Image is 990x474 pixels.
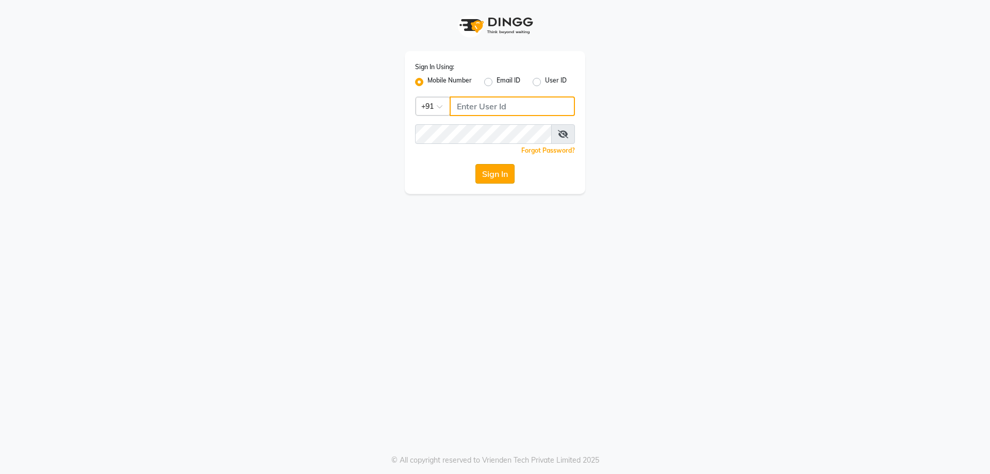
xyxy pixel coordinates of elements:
img: logo1.svg [454,10,536,41]
label: Email ID [497,76,520,88]
input: Username [415,124,552,144]
input: Username [450,96,575,116]
label: Mobile Number [427,76,472,88]
label: User ID [545,76,567,88]
a: Forgot Password? [521,146,575,154]
label: Sign In Using: [415,62,454,72]
button: Sign In [475,164,515,184]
